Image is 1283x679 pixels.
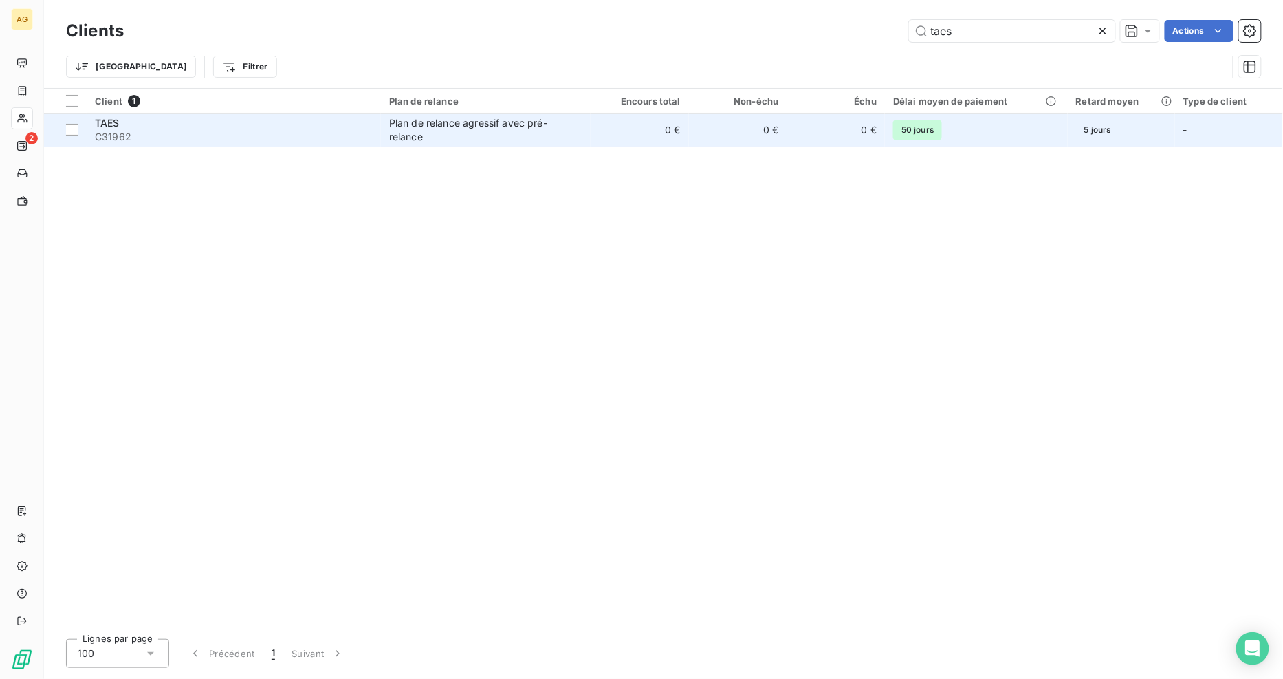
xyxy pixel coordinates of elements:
[389,116,561,144] div: Plan de relance agressif avec pré-relance
[1165,20,1233,42] button: Actions
[272,647,275,660] span: 1
[95,96,122,107] span: Client
[283,639,353,668] button: Suivant
[263,639,283,668] button: 1
[95,130,373,144] span: C31962
[1076,96,1167,107] div: Retard moyen
[78,647,94,660] span: 100
[796,96,877,107] div: Échu
[689,114,787,147] td: 0 €
[1183,96,1275,107] div: Type de client
[893,96,1060,107] div: Délai moyen de paiement
[1076,120,1119,140] span: 5 jours
[11,649,33,671] img: Logo LeanPay
[909,20,1115,42] input: Rechercher
[599,96,681,107] div: Encours total
[591,114,689,147] td: 0 €
[213,56,276,78] button: Filtrer
[95,117,120,129] span: TAES
[1236,632,1269,665] div: Open Intercom Messenger
[697,96,779,107] div: Non-échu
[389,96,582,107] div: Plan de relance
[66,56,196,78] button: [GEOGRAPHIC_DATA]
[893,120,942,140] span: 50 jours
[128,95,140,107] span: 1
[180,639,263,668] button: Précédent
[787,114,886,147] td: 0 €
[25,132,38,144] span: 2
[66,19,124,43] h3: Clients
[11,8,33,30] div: AG
[1183,124,1187,136] span: -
